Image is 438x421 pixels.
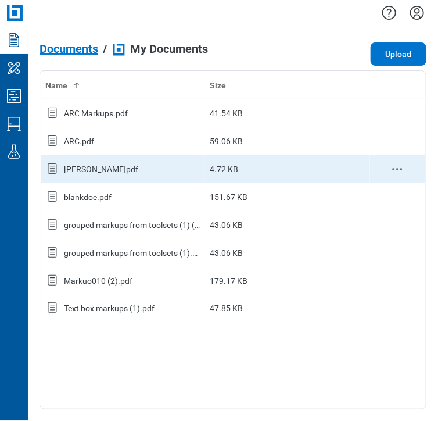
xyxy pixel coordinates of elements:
div: Name [45,80,200,91]
span: Documents [40,42,98,55]
td: 47.85 KB [205,295,370,323]
td: 59.06 KB [205,127,370,155]
td: 179.17 KB [205,267,370,295]
div: ARC Markups.pdf [64,108,128,119]
button: Upload [371,42,426,66]
td: 43.06 KB [205,239,370,267]
div: Markuo010 (2).pdf [64,275,132,287]
button: context-menu [390,162,404,176]
span: My Documents [130,42,208,55]
div: ARC.pdf [64,135,94,147]
div: [PERSON_NAME]pdf [64,163,138,175]
div: grouped markups from toolsets (1) (2).pdf [64,219,200,231]
td: 151.67 KB [205,183,370,211]
div: grouped markups from toolsets (1).pdf [64,247,200,259]
svg: My Workspace [5,59,23,77]
div: blankdoc.pdf [64,191,112,203]
div: Size [210,80,365,91]
svg: Documents [5,31,23,49]
table: bb-data-table [40,71,426,323]
svg: Labs [5,142,23,161]
svg: Studio Sessions [5,115,23,133]
svg: Studio Projects [5,87,23,105]
div: / [103,42,107,55]
td: 41.54 KB [205,99,370,127]
td: 43.06 KB [205,211,370,239]
td: 4.72 KB [205,155,370,183]
button: Settings [408,3,426,23]
div: Text box markups (1).pdf [64,302,155,314]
